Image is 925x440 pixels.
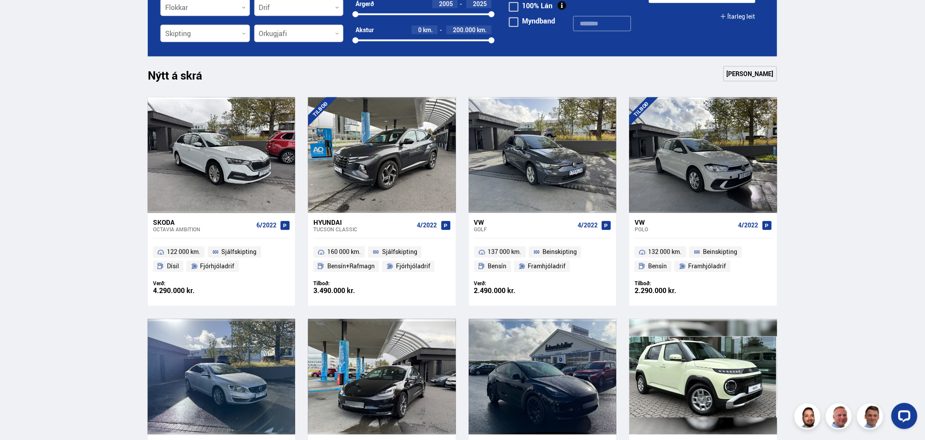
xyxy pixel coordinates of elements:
[327,247,361,257] span: 160 000 km.
[703,247,738,257] span: Beinskipting
[635,227,735,233] div: Polo
[153,287,222,295] div: 4.290.000 kr.
[689,261,726,272] span: Framhjóladrif
[469,213,616,306] a: VW Golf 4/2022 137 000 km. Beinskipting Bensín Framhjóladrif Verð: 2.490.000 kr.
[419,26,422,34] span: 0
[153,219,253,227] div: Skoda
[256,222,276,229] span: 6/2022
[167,247,200,257] span: 122 000 km.
[396,261,430,272] span: Fjórhjóladrif
[509,2,553,9] label: 100% Lán
[167,261,179,272] span: Dísil
[200,261,235,272] span: Fjórhjóladrif
[327,261,375,272] span: Bensín+Rafmagn
[474,280,543,287] div: Verð:
[723,66,777,82] a: [PERSON_NAME]
[858,405,885,431] img: FbJEzSuNWCJXmdc-.webp
[423,27,433,33] span: km.
[477,27,487,33] span: km.
[827,405,853,431] img: siFngHWaQ9KaOqBr.png
[453,26,476,34] span: 200.000
[308,213,456,306] a: Hyundai Tucson CLASSIC 4/2022 160 000 km. Sjálfskipting Bensín+Rafmagn Fjórhjóladrif Tilboð: 3.49...
[488,261,507,272] span: Bensín
[488,247,522,257] span: 137 000 km.
[542,247,577,257] span: Beinskipting
[635,280,703,287] div: Tilboð:
[313,227,413,233] div: Tucson CLASSIC
[578,222,598,229] span: 4/2022
[796,405,822,431] img: nhp88E3Fdnt1Opn2.png
[474,219,574,227] div: VW
[417,222,437,229] span: 4/2022
[153,280,222,287] div: Verð:
[509,17,556,24] label: Myndband
[356,0,374,7] div: Árgerð
[313,287,382,295] div: 3.490.000 kr.
[649,247,682,257] span: 132 000 km.
[629,213,777,306] a: VW Polo 4/2022 132 000 km. Beinskipting Bensín Framhjóladrif Tilboð: 2.290.000 kr.
[885,400,921,436] iframe: LiveChat chat widget
[739,222,759,229] span: 4/2022
[313,219,413,227] div: Hyundai
[720,7,755,27] button: Ítarleg leit
[313,280,382,287] div: Tilboð:
[148,213,295,306] a: Skoda Octavia AMBITION 6/2022 122 000 km. Sjálfskipting Dísil Fjórhjóladrif Verð: 4.290.000 kr.
[649,261,667,272] span: Bensín
[148,69,217,87] h1: Nýtt á skrá
[528,261,566,272] span: Framhjóladrif
[222,247,257,257] span: Sjálfskipting
[635,219,735,227] div: VW
[635,287,703,295] div: 2.290.000 kr.
[153,227,253,233] div: Octavia AMBITION
[382,247,417,257] span: Sjálfskipting
[474,287,543,295] div: 2.490.000 kr.
[474,227,574,233] div: Golf
[356,27,374,33] div: Akstur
